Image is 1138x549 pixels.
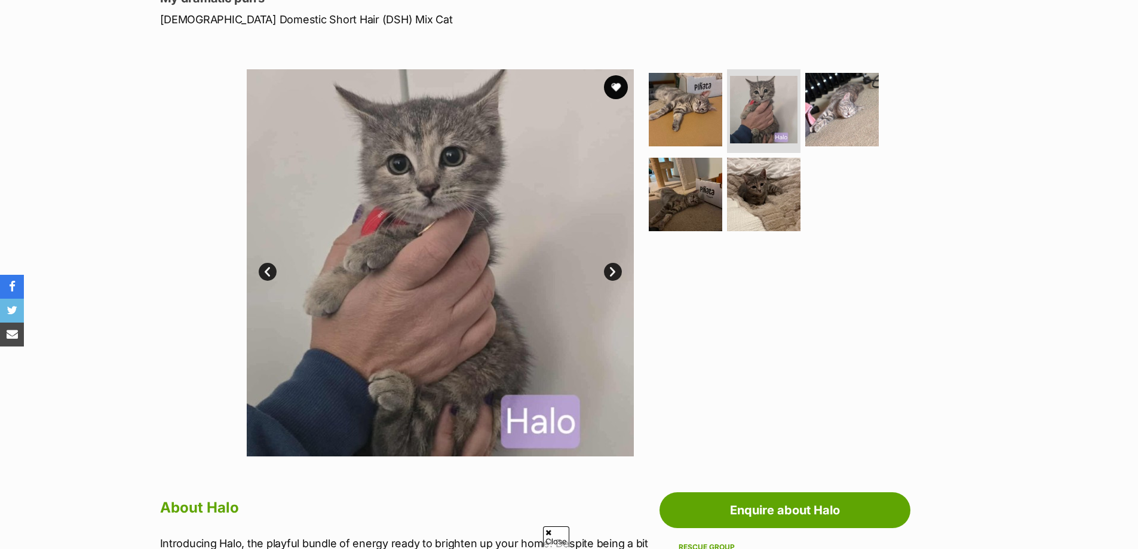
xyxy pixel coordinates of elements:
[160,495,654,521] h2: About Halo
[649,73,722,146] img: Photo of Halo
[727,158,800,231] img: Photo of Halo
[259,263,277,281] a: Prev
[604,75,628,99] button: favourite
[730,76,797,143] img: Photo of Halo
[604,263,622,281] a: Next
[649,158,722,231] img: Photo of Halo
[805,73,879,146] img: Photo of Halo
[160,11,665,27] p: [DEMOGRAPHIC_DATA] Domestic Short Hair (DSH) Mix Cat
[543,526,569,547] span: Close
[247,69,634,456] img: Photo of Halo
[660,492,910,528] a: Enquire about Halo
